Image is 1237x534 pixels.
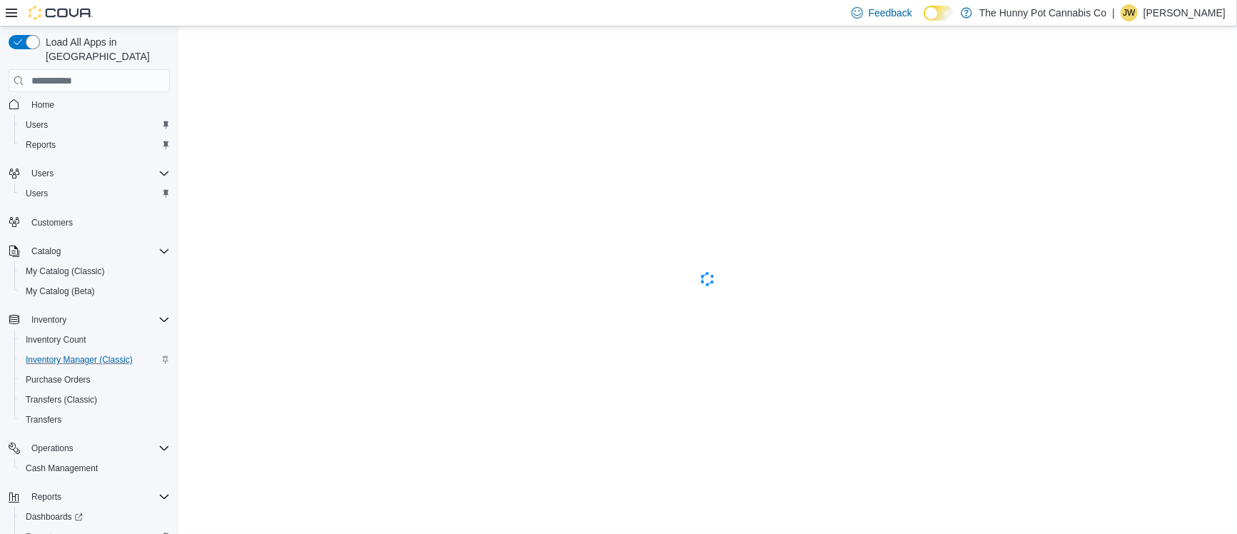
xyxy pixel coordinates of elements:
[14,410,176,430] button: Transfers
[26,311,170,328] span: Inventory
[20,116,170,133] span: Users
[26,334,86,346] span: Inventory Count
[26,243,170,260] span: Catalog
[3,212,176,233] button: Customers
[26,119,48,131] span: Users
[14,261,176,281] button: My Catalog (Classic)
[3,163,176,183] button: Users
[14,507,176,527] a: Dashboards
[26,95,170,113] span: Home
[26,139,56,151] span: Reports
[1112,4,1115,21] p: |
[26,488,170,505] span: Reports
[20,351,170,368] span: Inventory Manager (Classic)
[20,185,170,202] span: Users
[14,183,176,203] button: Users
[26,165,59,182] button: Users
[20,411,170,428] span: Transfers
[20,411,67,428] a: Transfers
[26,165,170,182] span: Users
[20,263,111,280] a: My Catalog (Classic)
[26,440,170,457] span: Operations
[14,458,176,478] button: Cash Management
[26,188,48,199] span: Users
[40,35,170,64] span: Load All Apps in [GEOGRAPHIC_DATA]
[20,391,103,408] a: Transfers (Classic)
[26,266,105,277] span: My Catalog (Classic)
[14,390,176,410] button: Transfers (Classic)
[14,370,176,390] button: Purchase Orders
[26,394,97,405] span: Transfers (Classic)
[14,115,176,135] button: Users
[31,443,74,454] span: Operations
[26,463,98,474] span: Cash Management
[3,438,176,458] button: Operations
[26,243,66,260] button: Catalog
[26,414,61,425] span: Transfers
[20,116,54,133] a: Users
[20,371,96,388] a: Purchase Orders
[3,94,176,114] button: Home
[31,314,66,326] span: Inventory
[26,440,79,457] button: Operations
[3,241,176,261] button: Catalog
[14,281,176,301] button: My Catalog (Beta)
[20,331,92,348] a: Inventory Count
[1143,4,1226,21] p: [PERSON_NAME]
[20,331,170,348] span: Inventory Count
[26,488,67,505] button: Reports
[20,508,170,525] span: Dashboards
[20,263,170,280] span: My Catalog (Classic)
[20,283,170,300] span: My Catalog (Beta)
[3,310,176,330] button: Inventory
[20,136,170,153] span: Reports
[31,217,73,228] span: Customers
[20,351,138,368] a: Inventory Manager (Classic)
[979,4,1106,21] p: The Hunny Pot Cannabis Co
[20,460,103,477] a: Cash Management
[20,391,170,408] span: Transfers (Classic)
[26,311,72,328] button: Inventory
[14,330,176,350] button: Inventory Count
[26,374,91,386] span: Purchase Orders
[869,6,912,20] span: Feedback
[31,99,54,111] span: Home
[26,213,170,231] span: Customers
[31,246,61,257] span: Catalog
[3,487,176,507] button: Reports
[20,185,54,202] a: Users
[14,350,176,370] button: Inventory Manager (Classic)
[26,511,83,523] span: Dashboards
[26,286,95,297] span: My Catalog (Beta)
[1121,4,1138,21] div: Jaelin Williams
[924,6,954,21] input: Dark Mode
[20,508,89,525] a: Dashboards
[31,168,54,179] span: Users
[26,214,79,231] a: Customers
[26,354,133,366] span: Inventory Manager (Classic)
[29,6,93,20] img: Cova
[26,96,60,114] a: Home
[20,136,61,153] a: Reports
[1123,4,1135,21] span: JW
[20,371,170,388] span: Purchase Orders
[14,135,176,155] button: Reports
[20,460,170,477] span: Cash Management
[31,491,61,503] span: Reports
[20,283,101,300] a: My Catalog (Beta)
